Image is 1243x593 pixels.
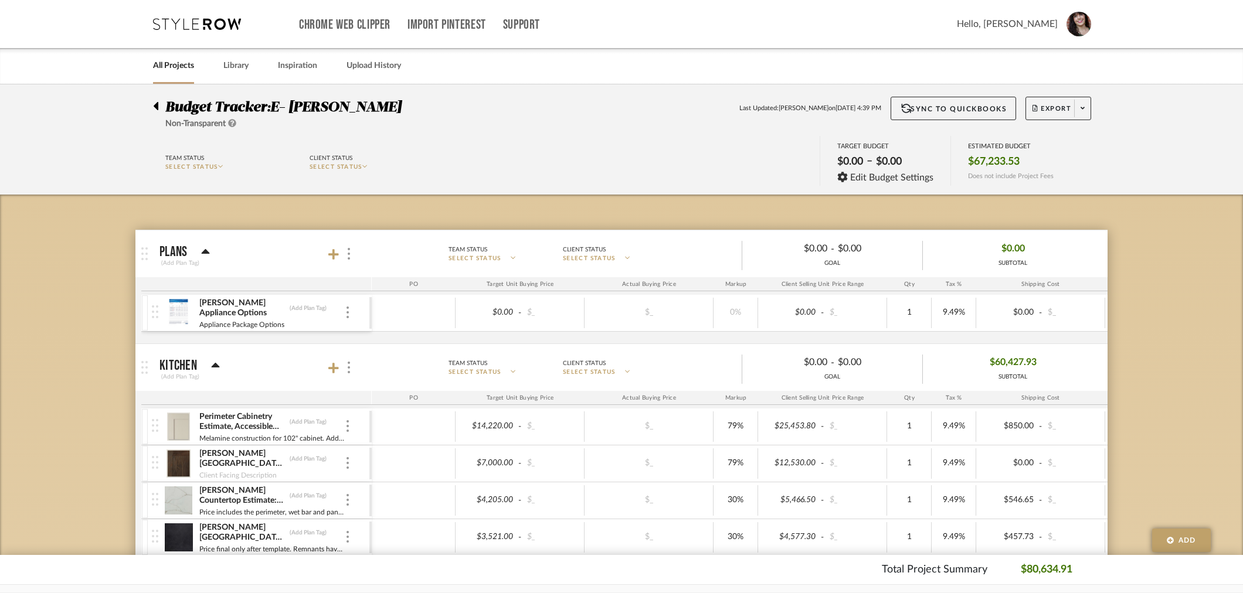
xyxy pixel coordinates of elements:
[459,418,517,435] div: $14,220.00
[347,531,349,543] img: 3dots-v.svg
[289,492,327,500] div: (Add Plan Tag)
[456,277,585,291] div: Target Unit Buying Price
[831,356,834,370] span: -
[153,58,194,74] a: All Projects
[968,172,1054,180] span: Does not include Project Fees
[563,358,606,369] div: Client Status
[980,529,1037,546] div: $457.73
[1152,529,1211,552] button: Add
[152,530,158,543] img: vertical-grip.svg
[976,277,1105,291] div: Shipping Cost
[617,529,681,546] div: $_
[742,259,922,268] div: GOAL
[372,391,456,405] div: PO
[459,492,517,509] div: $4,205.00
[617,492,681,509] div: $_
[159,359,197,373] p: Kitchen
[407,20,486,30] a: Import Pinterest
[714,277,758,291] div: Markup
[836,104,881,114] span: [DATE] 4:39 PM
[762,418,819,435] div: $25,453.80
[717,418,754,435] div: 79%
[891,97,1017,120] button: Sync to QuickBooks
[850,172,933,183] span: Edit Budget Settings
[135,344,1108,391] mat-expansion-panel-header: Kitchen(Add Plan Tag)Team StatusSELECT STATUSClient StatusSELECT STATUS$0.00-$0.00GOAL$60,427.93S...
[199,485,286,506] div: [PERSON_NAME] Countertop Estimate: Calacatta [PERSON_NAME] Quartz, Eased Edge
[717,455,754,472] div: 79%
[165,153,204,163] div: Team Status
[968,142,1054,150] div: ESTIMATED BUDGET
[935,304,972,321] div: 9.49%
[1001,240,1025,258] span: $0.00
[347,58,401,74] a: Upload History
[459,304,517,321] div: $0.00
[449,368,501,377] span: SELECT STATUS
[347,494,349,506] img: 3dots-v.svg
[563,254,616,263] span: SELECT STATUS
[826,492,884,509] div: $_
[152,493,158,506] img: vertical-grip.svg
[1033,104,1071,122] span: Export
[165,164,218,170] span: SELECT STATUS
[223,58,249,74] a: Library
[935,529,972,546] div: 9.49%
[152,456,158,469] img: vertical-grip.svg
[1037,421,1044,432] span: -
[828,104,836,114] span: on
[524,304,581,321] div: $_
[199,522,286,543] div: [PERSON_NAME][GEOGRAPHIC_DATA] Top: Estimate Remnant of Soapstone
[199,411,286,432] div: Perimeter Cabinetry Estimate, Accessible Beige, Simple Shaker
[524,529,581,546] div: $_
[762,455,819,472] div: $12,530.00
[289,418,327,426] div: (Add Plan Tag)
[891,492,928,509] div: 1
[524,418,581,435] div: $_
[563,244,606,255] div: Client Status
[141,247,148,260] img: grip.svg
[517,307,524,319] span: -
[152,305,158,318] img: vertical-grip.svg
[891,529,928,546] div: 1
[199,469,277,481] div: Client Facing Description
[524,455,581,472] div: $_
[957,17,1058,31] span: Hello, [PERSON_NAME]
[739,104,779,114] span: Last Updated:
[990,353,1037,372] span: $60,427.93
[826,529,884,546] div: $_
[779,104,828,114] span: [PERSON_NAME]
[999,259,1027,268] div: SUBTOTAL
[1067,12,1091,36] img: avatar
[1037,307,1044,319] span: -
[449,244,487,255] div: Team Status
[199,543,345,555] div: Price final only after template. Remnants have the possibility of breaking or being damaged prior...
[819,495,826,506] span: -
[347,457,349,469] img: 3dots-v.svg
[1179,535,1196,546] span: Add
[141,277,1108,343] div: Plans(Add Plan Tag)Team StatusSELECT STATUSClient StatusSELECT STATUS$0.00-$0.00GOAL$0.00SUBTOTAL
[164,486,193,514] img: 2d206ccd-ac26-4c8e-b343-b91ed4b0e55c_50x50.jpg
[199,319,285,330] div: Appliance Package Options
[347,306,349,318] img: 3dots-v.svg
[456,391,585,405] div: Target Unit Buying Price
[141,361,148,374] img: grip.svg
[310,153,352,163] div: Client Status
[152,419,158,432] img: vertical-grip.svg
[299,20,390,30] a: Chrome Web Clipper
[517,421,524,432] span: -
[980,304,1037,321] div: $0.00
[834,152,867,172] div: $0.00
[976,391,1105,405] div: Shipping Cost
[1037,531,1044,543] span: -
[165,120,226,128] span: Non-Transparent
[762,304,819,321] div: $0.00
[758,277,887,291] div: Client Selling Unit Price Range
[826,304,884,321] div: $_
[819,307,826,319] span: -
[159,372,201,382] div: (Add Plan Tag)
[348,248,350,260] img: 3dots-v.svg
[762,492,819,509] div: $5,466.50
[459,529,517,546] div: $3,521.00
[1037,458,1044,469] span: -
[752,353,831,372] div: $0.00
[372,277,456,291] div: PO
